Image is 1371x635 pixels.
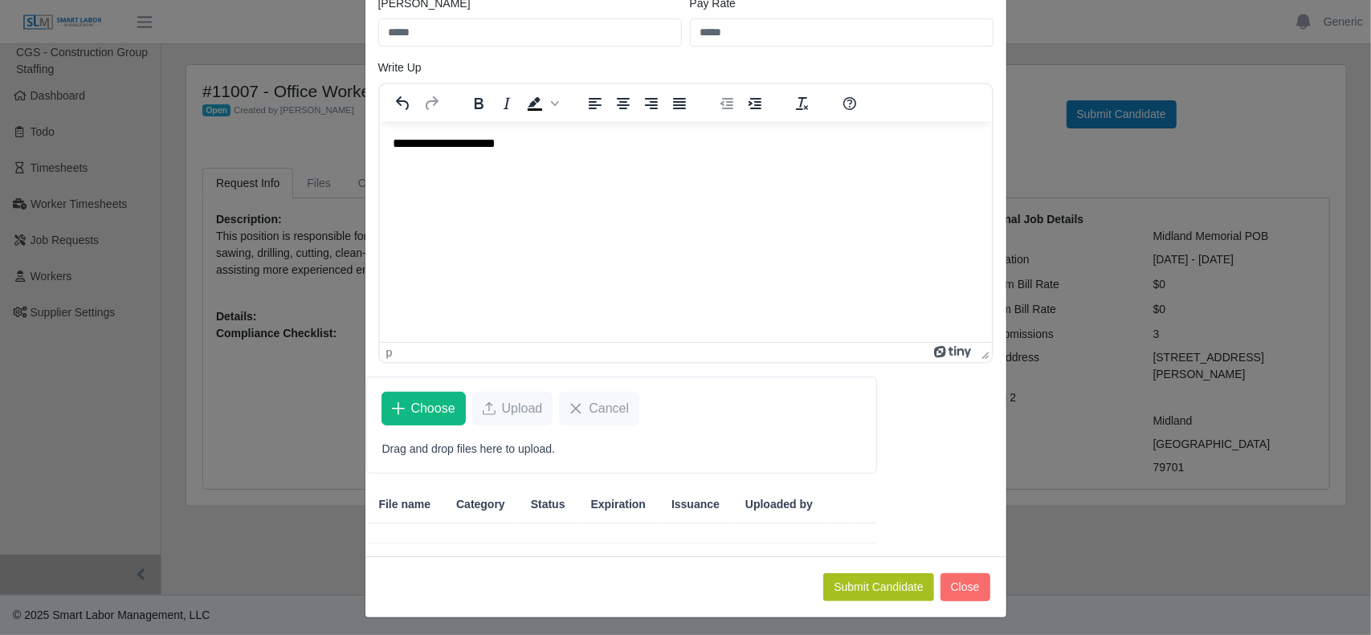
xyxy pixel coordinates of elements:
button: Redo [418,92,445,115]
span: Upload [502,399,543,418]
span: Uploaded by [745,496,813,513]
button: Submit Candidate [823,573,933,601]
span: Category [456,496,505,513]
p: Drag and drop files here to upload. [382,441,862,458]
span: Expiration [591,496,646,513]
button: Help [836,92,863,115]
button: Clear formatting [789,92,816,115]
button: Align left [581,92,609,115]
button: Bold [465,92,492,115]
button: Align right [638,92,665,115]
span: Choose [411,399,455,418]
button: Justify [666,92,693,115]
iframe: Rich Text Area [380,122,992,342]
span: Issuance [671,496,720,513]
button: Undo [390,92,417,115]
div: Press the Up and Down arrow keys to resize the editor. [975,343,992,362]
a: Powered by Tiny [934,346,974,359]
span: Status [531,496,565,513]
button: Close [941,573,990,601]
label: Write Up [378,59,422,76]
div: p [386,346,393,359]
span: File name [379,496,431,513]
button: Decrease indent [713,92,741,115]
span: Cancel [589,399,629,418]
button: Upload [472,392,553,425]
button: Italic [493,92,520,115]
button: Choose [382,392,466,425]
button: Align center [610,92,637,115]
button: Increase indent [741,92,769,115]
div: Background color Black [521,92,561,115]
button: Cancel [559,392,639,425]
